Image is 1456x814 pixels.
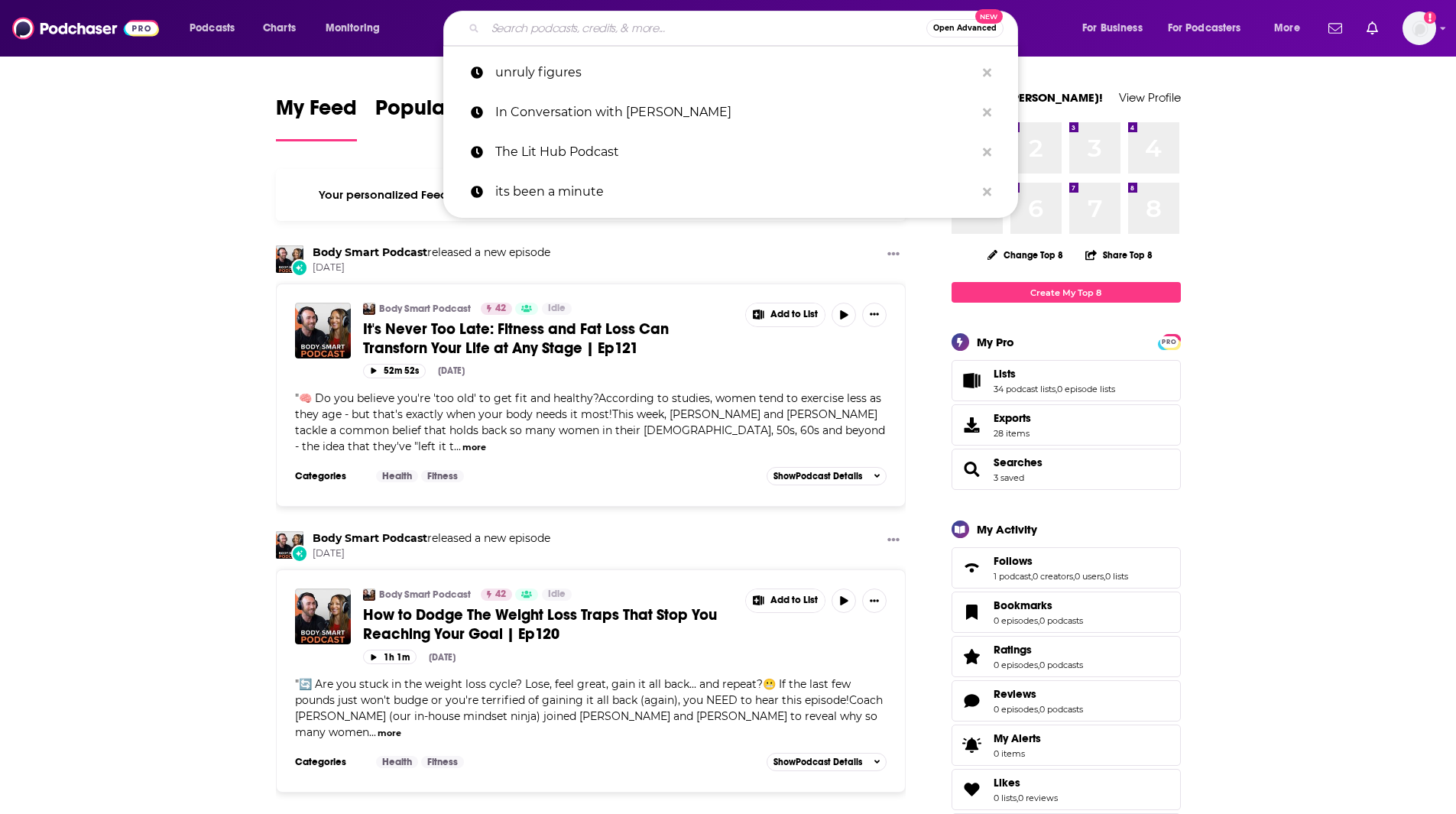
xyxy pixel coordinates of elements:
img: Body Smart Podcast [363,303,375,315]
span: , [1031,571,1033,582]
a: Bookmarks [994,598,1083,612]
svg: Add a profile image [1424,11,1436,24]
a: Searches [994,456,1043,469]
span: Add to List [770,309,818,320]
span: Ratings [952,636,1181,677]
p: In Conversation with Joe Long [495,92,975,132]
a: 0 lists [1105,571,1128,582]
h3: released a new episode [313,531,550,546]
a: 0 reviews [1018,793,1058,803]
button: Share Top 8 [1085,240,1153,270]
a: Body Smart Podcast [379,589,471,601]
a: Reviews [994,687,1083,701]
img: How to Dodge The Weight Loss Traps That Stop You Reaching Your Goal | Ep120 [295,589,351,644]
span: Charts [263,18,296,39]
span: PRO [1160,336,1179,348]
button: Show More Button [746,589,825,612]
h3: Categories [295,756,364,768]
img: Podchaser - Follow, Share and Rate Podcasts [12,14,159,43]
span: , [1017,793,1018,803]
img: User Profile [1402,11,1436,45]
a: 3 saved [994,472,1024,483]
button: open menu [1263,16,1319,41]
a: The Lit Hub Podcast [443,132,1018,172]
span: New [975,9,1003,24]
a: its been a minute [443,172,1018,212]
button: Show More Button [881,245,906,264]
a: 0 creators [1033,571,1073,582]
a: Body Smart Podcast [276,245,303,273]
button: 1h 1m [363,650,417,664]
span: , [1073,571,1075,582]
a: View Profile [1119,90,1181,105]
button: Open AdvancedNew [926,19,1004,37]
span: Lists [952,360,1181,401]
span: Likes [952,769,1181,810]
img: Body Smart Podcast [363,589,375,601]
button: more [462,441,486,454]
a: Searches [957,459,987,480]
span: " [295,391,885,453]
a: Ratings [957,646,987,667]
a: 0 users [1075,571,1104,582]
span: Monitoring [326,18,380,39]
span: 0 items [994,748,1041,759]
div: New Episode [291,259,308,276]
span: Popular Feed [375,95,505,130]
span: 42 [495,301,506,316]
span: Exports [994,411,1031,425]
span: My Feed [276,95,357,130]
span: Likes [994,776,1020,790]
a: Lists [994,367,1115,381]
a: 1 podcast [994,571,1031,582]
p: its been a minute [495,172,975,212]
span: Follows [994,554,1033,568]
a: Likes [957,779,987,800]
p: The Lit Hub Podcast [495,132,975,172]
button: Show More Button [862,303,887,327]
a: Bookmarks [957,602,987,623]
a: 42 [481,303,512,315]
span: More [1274,18,1300,39]
span: Add to List [770,595,818,606]
button: open menu [1158,16,1263,41]
span: Idle [548,587,566,602]
a: Show notifications dropdown [1360,15,1384,41]
a: 0 episodes [994,704,1038,715]
button: open menu [315,16,400,41]
a: My Feed [276,95,357,141]
img: Body Smart Podcast [276,531,303,559]
a: My Alerts [952,725,1181,766]
a: 42 [481,589,512,601]
span: Podcasts [190,18,235,39]
span: 🔄 Are you stuck in the weight loss cycle? Lose, feel great, gain it all back... and repeat?😬 If t... [295,677,883,739]
a: Follows [994,554,1128,568]
a: Follows [957,557,987,579]
button: open menu [179,16,255,41]
a: PRO [1160,336,1179,347]
span: My Alerts [994,731,1041,745]
span: Searches [952,449,1181,490]
span: It's Never Too Late: Fitness and Fat Loss Can Transforn Your Life at Any Stage | Ep121 [363,319,669,358]
span: " [295,677,883,739]
span: Open Advanced [933,24,997,32]
button: Show More Button [881,531,906,550]
div: My Pro [977,335,1014,349]
div: New Episode [291,545,308,562]
span: Ratings [994,643,1032,657]
span: Reviews [994,687,1036,701]
img: It's Never Too Late: Fitness and Fat Loss Can Transforn Your Life at Any Stage | Ep121 [295,303,351,358]
a: Idle [542,303,572,315]
button: Show More Button [862,589,887,613]
button: 52m 52s [363,364,426,378]
a: Body Smart Podcast [379,303,471,315]
span: ... [454,439,461,453]
span: Bookmarks [952,592,1181,633]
